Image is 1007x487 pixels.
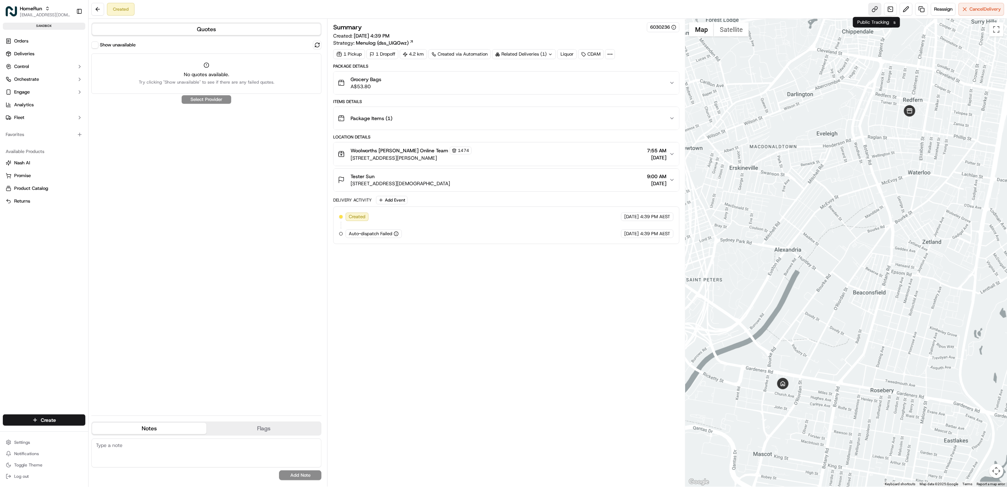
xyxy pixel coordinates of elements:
span: Grocery Bags [351,76,381,83]
div: Package Details [333,63,679,69]
span: Engage [14,89,30,95]
a: 📗Knowledge Base [4,5,57,17]
button: Promise [3,170,85,181]
span: [DATE] [624,231,639,237]
div: Strategy: [333,39,414,46]
a: Product Catalog [6,185,83,192]
span: Notifications [14,451,39,457]
button: Create [3,414,85,426]
a: Created via Automation [428,49,491,59]
span: Nash AI [14,160,30,166]
span: Knowledge Base [14,7,54,15]
button: Show street map [689,22,714,36]
span: [DATE] 4:39 PM [354,33,389,39]
a: Menulog (dss_UiQGwz) [356,39,414,46]
a: Analytics [3,99,85,111]
span: 1474 [458,148,469,153]
span: 4:39 PM AEST [640,214,670,220]
button: Orchestrate [3,74,85,85]
div: sandbox [3,23,85,30]
button: Keyboard shortcuts [885,482,915,487]
div: Events [878,17,900,28]
span: Created: [333,32,389,39]
button: Notifications [3,449,85,459]
button: Returns [3,196,85,207]
span: A$53.80 [351,83,381,90]
span: Create [41,417,56,424]
span: Menulog (dss_UiQGwz) [356,39,409,46]
span: Auto-dispatch Failed [349,231,392,237]
span: Created [349,214,365,220]
span: Pylon [70,25,86,30]
span: Map data ©2025 Google [920,482,958,486]
button: HomeRunHomeRun[EMAIL_ADDRESS][DOMAIN_NAME] [3,3,73,20]
button: Settings [3,437,85,447]
img: HomeRun [6,6,17,17]
span: 7:55 AM [647,147,666,154]
h3: Summary [333,24,362,30]
a: Report a map error [977,482,1005,486]
span: Cancel Delivery [969,6,1001,12]
span: [DATE] [647,180,666,187]
span: [DATE] [624,214,639,220]
span: Package Items ( 1 ) [351,115,392,122]
span: Try clicking "Show unavailable" to see if there are any failed quotes. [139,79,274,85]
button: 6030236 [650,24,676,30]
button: Toggle fullscreen view [989,22,1003,36]
div: 📗 [7,8,13,14]
a: Promise [6,172,83,179]
span: Fleet [14,114,24,121]
img: Google [687,477,711,487]
button: Woolworths [PERSON_NAME] Online Team1474[STREET_ADDRESS][PERSON_NAME]7:55 AM[DATE] [334,142,679,166]
button: Engage [3,86,85,98]
button: Quotes [92,24,321,35]
span: [STREET_ADDRESS][DEMOGRAPHIC_DATA] [351,180,450,187]
span: Toggle Theme [14,462,42,468]
a: Terms (opens in new tab) [962,482,972,486]
button: Toggle Theme [3,460,85,470]
div: Liquor [557,49,577,59]
span: Returns [14,198,30,204]
div: 1 Dropoff [366,49,398,59]
button: Grocery BagsA$53.80 [334,72,679,94]
button: Notes [92,423,206,434]
span: 4:39 PM AEST [640,231,670,237]
label: Show unavailable [100,42,136,48]
span: No quotes available. [139,71,274,78]
span: Deliveries [14,51,34,57]
button: Add Event [376,196,408,204]
div: Delivery Activity [333,197,372,203]
div: Public Tracking [853,17,894,28]
div: Items Details [333,99,679,104]
div: 4.2 km [400,49,427,59]
button: Package Items (1) [334,107,679,130]
button: Reassign [931,3,956,16]
a: Returns [6,198,83,204]
div: 💻 [60,8,66,14]
button: Map camera controls [989,464,1003,478]
a: 💻API Documentation [57,5,116,17]
button: Show satellite imagery [714,22,749,36]
span: Settings [14,440,30,445]
a: Nash AI [6,160,83,166]
button: Tester Sun[STREET_ADDRESS][DEMOGRAPHIC_DATA]9:00 AM[DATE] [334,169,679,191]
button: [EMAIL_ADDRESS][DOMAIN_NAME] [20,12,70,18]
button: CancelDelivery [958,3,1004,16]
span: Control [14,63,29,70]
span: Orchestrate [14,76,39,83]
button: Log out [3,471,85,481]
button: Fleet [3,112,85,123]
span: API Documentation [67,7,114,15]
button: Control [3,61,85,72]
span: 9:00 AM [647,173,666,180]
span: Log out [14,474,29,479]
button: Nash AI [3,157,85,169]
button: HomeRun [20,5,42,12]
a: Deliveries [3,48,85,60]
span: Reassign [934,6,952,12]
span: Tester Sun [351,173,375,180]
span: Analytics [14,102,34,108]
